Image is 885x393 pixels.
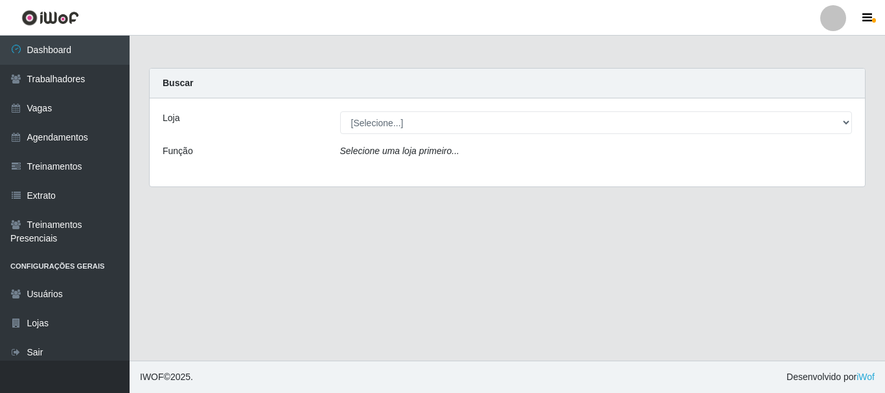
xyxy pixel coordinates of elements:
strong: Buscar [163,78,193,88]
span: IWOF [140,372,164,382]
label: Função [163,144,193,158]
label: Loja [163,111,179,125]
i: Selecione uma loja primeiro... [340,146,459,156]
a: iWof [856,372,875,382]
img: CoreUI Logo [21,10,79,26]
span: © 2025 . [140,370,193,384]
span: Desenvolvido por [787,370,875,384]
